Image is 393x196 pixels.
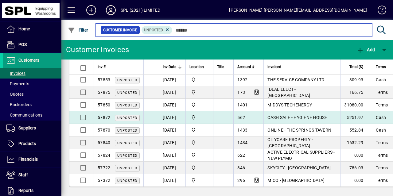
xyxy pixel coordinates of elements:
span: Location [189,63,204,70]
a: Home [3,21,61,37]
span: 1401 [237,102,247,107]
span: Terms [376,140,388,145]
td: 309.93 [340,74,372,86]
td: 1632.29 [340,136,372,149]
a: Staff [3,167,61,183]
span: ACTIVE ELECTRICAL SUPPLIERS - NEW PLYMO [267,150,335,161]
div: Invoiced [267,63,337,70]
span: Inv Date [163,63,176,70]
span: Suppliers [18,125,36,130]
span: Unposted [117,141,137,145]
span: Unposted [117,103,137,107]
span: 57853 [98,77,110,82]
span: Unposted [144,28,163,32]
span: Terms [376,178,388,183]
span: Customers [18,58,39,63]
span: Invoiced [267,63,281,70]
span: Products [18,141,36,146]
span: Unposted [117,179,137,183]
span: SPL (2021) Limited [189,152,209,159]
span: 1433 [237,128,247,133]
span: 846 [237,165,245,170]
span: 57872 [98,115,110,120]
span: Inv # [98,63,106,70]
span: SPL (2021) Limited [189,127,209,133]
span: SKYCITY - [GEOGRAPHIC_DATA] [267,165,331,170]
span: POS [18,42,27,47]
span: Financials [18,157,38,162]
span: 1392 [237,77,247,82]
button: Profile [101,5,121,16]
td: [DATE] [159,99,185,111]
span: Unposted [117,129,137,133]
span: Unposted [117,166,137,170]
div: SPL (2021) LIMITED [121,5,160,15]
a: Financials [3,152,61,167]
span: 57824 [98,153,110,158]
td: [DATE] [159,111,185,124]
span: Backorders [6,102,32,107]
span: Unposted [117,116,137,120]
div: Inv Date [163,63,182,70]
span: Unposted [117,91,137,95]
span: Filter [68,28,88,33]
span: Unposted [117,78,137,82]
span: Add [356,47,375,52]
button: Filter [66,25,90,36]
span: 57840 [98,140,110,145]
span: 173 [237,90,245,95]
span: IDEAL ELECT - [GEOGRAPHIC_DATA] [267,87,310,98]
td: 5251.97 [340,111,372,124]
td: [DATE] [159,86,185,99]
span: Invoices [6,71,25,76]
span: 57850 [98,102,110,107]
div: Account # [237,63,260,70]
div: Title [217,63,230,70]
td: 0.00 [340,149,372,162]
div: Total ($) [344,63,369,70]
span: SPL (2021) Limited [189,114,209,121]
span: SPL (2021) Limited [189,139,209,146]
div: Location [189,63,209,70]
span: 57870 [98,128,110,133]
span: Account # [237,63,254,70]
span: 57722 [98,165,110,170]
span: Terms [376,63,386,70]
td: [DATE] [159,124,185,136]
a: POS [3,37,61,52]
span: SPL (2021) Limited [189,102,209,108]
span: Terms [376,102,388,107]
td: [DATE] [159,162,185,174]
span: Unposted [117,154,137,158]
td: [DATE] [159,174,185,186]
a: Payments [3,79,61,89]
span: Total ($) [349,63,363,70]
td: 0.00 [340,174,372,186]
td: 786.03 [340,162,372,174]
td: 552.84 [340,124,372,136]
a: Suppliers [3,121,61,136]
span: Home [18,26,30,31]
td: 166.75 [340,86,372,99]
span: Customer Invoice [103,27,137,33]
span: MIDDYS TECHENERGY [267,102,312,107]
span: Cash [376,128,386,133]
a: Quotes [3,89,61,99]
td: [DATE] [159,136,185,149]
span: 622 [237,153,245,158]
button: Add [81,5,101,16]
span: Reports [18,188,33,193]
a: Knowledge Base [373,1,385,21]
span: Cash [376,77,386,82]
span: CASH SALE - HYGIENE HOUSE [267,115,327,120]
div: Customer Invoices [66,45,129,55]
span: Quotes [6,92,24,97]
span: SPL (2021) Limited [189,164,209,171]
span: Cash [376,115,386,120]
span: Payments [6,81,29,86]
a: Invoices [3,68,61,79]
span: Terms [376,165,388,170]
span: SPL (2021) Limited [189,89,209,96]
span: 296 [237,178,245,183]
span: 57372 [98,178,110,183]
